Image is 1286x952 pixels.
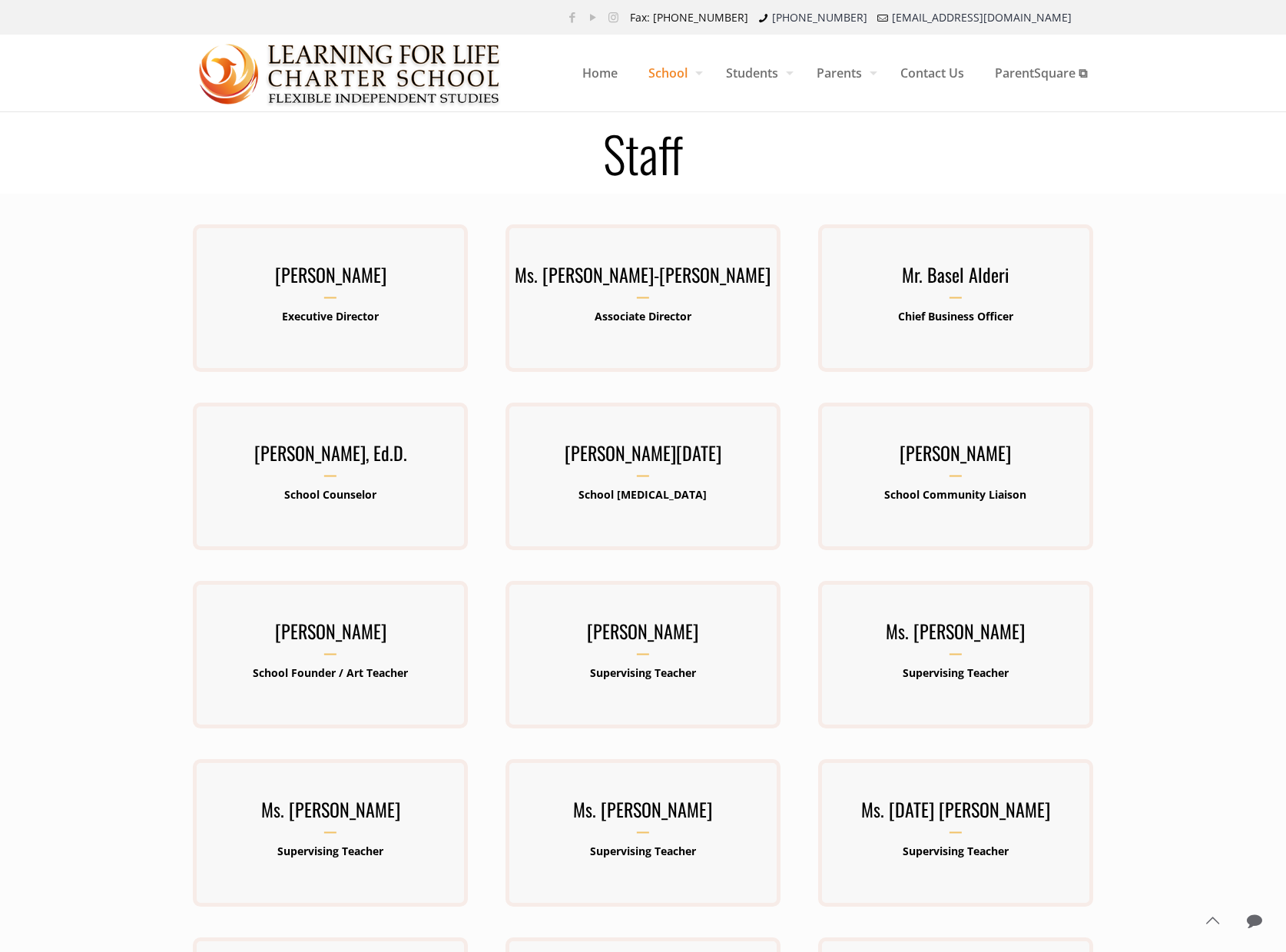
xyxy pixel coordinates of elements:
a: Home [567,35,633,111]
a: Students [711,35,801,111]
span: ParentSquare ⧉ [979,50,1102,96]
h1: Staff [174,128,1112,177]
b: Chief Business Officer [898,309,1013,323]
h3: [PERSON_NAME][DATE] [505,437,781,477]
span: Students [711,50,801,96]
b: School Counselor [284,487,376,502]
h3: Ms. [PERSON_NAME] [505,794,781,834]
img: Staff [199,35,501,112]
b: Supervising Teacher [903,665,1009,680]
a: Contact Us [885,35,979,111]
span: Parents [801,50,885,96]
a: Parents [801,35,885,111]
a: [PHONE_NUMBER] [772,10,867,25]
h3: [PERSON_NAME] [818,437,1093,477]
a: Learning for Life Charter School [199,35,501,111]
b: Supervising Teacher [590,665,696,680]
span: Contact Us [885,50,979,96]
span: School [633,50,711,96]
a: Back to top icon [1196,904,1228,937]
span: Home [567,50,633,96]
b: Associate Director [595,309,691,323]
h3: Ms. [DATE] [PERSON_NAME] [818,794,1093,834]
a: ParentSquare ⧉ [979,35,1102,111]
b: School [MEDICAL_DATA] [578,487,707,502]
h3: [PERSON_NAME] [505,615,781,655]
a: [EMAIL_ADDRESS][DOMAIN_NAME] [892,10,1072,25]
b: Supervising Teacher [590,844,696,858]
a: Facebook icon [564,9,580,25]
h3: [PERSON_NAME] [193,259,468,299]
b: Supervising Teacher [903,844,1009,858]
b: Executive Director [282,309,379,323]
i: phone [756,10,771,25]
h3: Ms. [PERSON_NAME] [193,794,468,834]
h3: Mr. Basel Alderi [818,259,1093,299]
a: YouTube icon [585,9,601,25]
b: School Community Liaison [884,487,1026,502]
b: Supervising Teacher [277,844,383,858]
b: School Founder / Art Teacher [253,665,408,680]
h3: [PERSON_NAME] [193,615,468,655]
i: mail [875,10,890,25]
h3: [PERSON_NAME], Ed.D. [193,437,468,477]
a: Instagram icon [605,9,621,25]
h3: Ms. [PERSON_NAME] [818,615,1093,655]
a: School [633,35,711,111]
h3: Ms. [PERSON_NAME]-[PERSON_NAME] [505,259,781,299]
